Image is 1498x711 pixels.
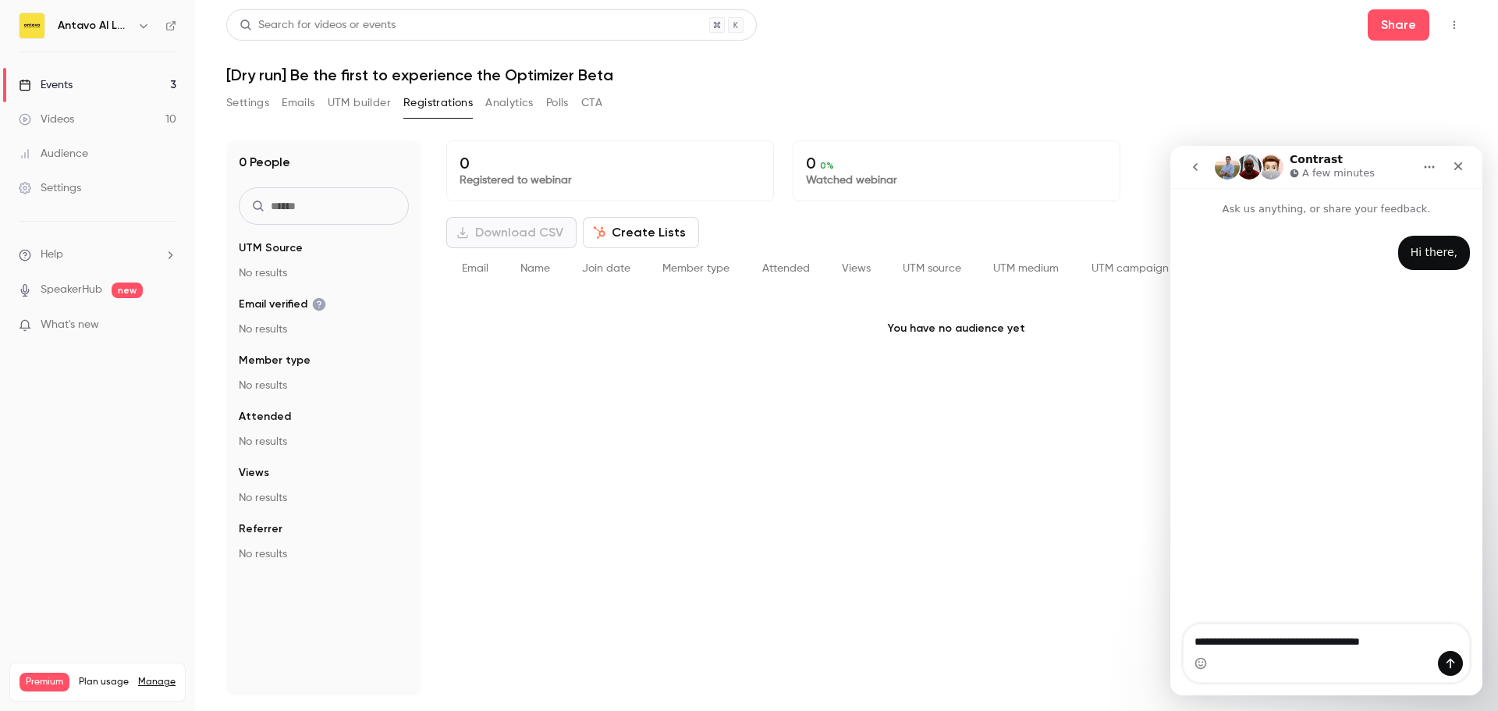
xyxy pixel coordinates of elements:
p: No results [239,546,409,562]
span: Email verified [239,297,326,312]
span: Name [520,263,550,274]
a: SpeakerHub [41,282,102,298]
p: No results [239,434,409,450]
button: Emails [282,91,314,116]
li: help-dropdown-opener [19,247,176,263]
button: Create Lists [583,217,699,248]
button: Analytics [485,91,534,116]
h6: Antavo AI Loyalty Cloud [58,18,131,34]
span: UTM Source [239,240,303,256]
img: Antavo AI Loyalty Cloud [20,13,44,38]
p: No results [239,490,409,506]
span: Attended [239,409,291,425]
span: Views [239,465,269,481]
span: Referrer [239,521,282,537]
div: People list [446,248,1467,290]
p: No results [239,265,409,281]
span: Join date [582,263,630,274]
p: 0 [460,154,761,172]
h1: 0 People [239,153,290,172]
button: UTM builder [328,91,391,116]
button: CTA [581,91,602,116]
button: Settings [226,91,269,116]
span: new [112,283,143,298]
span: UTM source [903,263,961,274]
button: Share [1368,9,1429,41]
h1: [Dry run] Be the first to experience the Optimizer Beta [226,66,1467,84]
iframe: Intercom live chat [1170,146,1482,695]
p: Registered to webinar [460,172,761,188]
div: Search for videos or events [240,17,396,34]
p: You have no audience yet [446,290,1467,368]
p: Watched webinar [806,172,1107,188]
iframe: Noticeable Trigger [158,318,176,332]
div: Events [19,77,73,93]
span: UTM medium [993,263,1059,274]
div: Audience [19,146,88,162]
span: Premium [20,673,69,691]
a: Manage [138,676,176,688]
p: 0 [806,154,1107,172]
span: Plan usage [79,676,129,688]
button: Registrations [403,91,473,116]
span: What's new [41,317,99,333]
span: Member type [662,263,729,274]
span: Help [41,247,63,263]
button: Polls [546,91,569,116]
div: Settings [19,180,81,196]
span: UTM campaign [1092,263,1169,274]
span: Views [842,263,871,274]
p: No results [239,322,409,337]
span: Member type [239,353,311,368]
span: Email [462,263,488,274]
div: Videos [19,112,74,127]
p: No results [239,378,409,393]
section: facet-groups [239,240,409,562]
span: Attended [762,263,810,274]
span: 0 % [820,160,834,171]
